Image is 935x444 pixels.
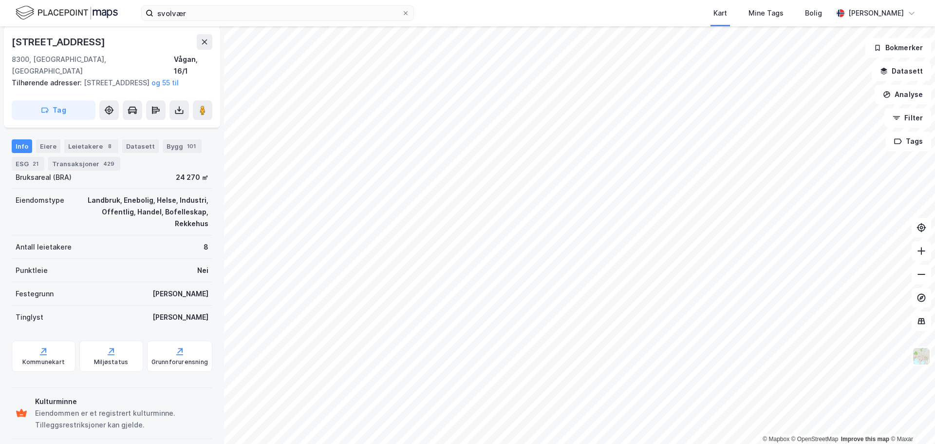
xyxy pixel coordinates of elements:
[48,157,120,171] div: Transaksjoner
[16,288,54,300] div: Festegrunn
[122,139,159,153] div: Datasett
[912,347,931,366] img: Z
[16,194,64,206] div: Eiendomstype
[713,7,727,19] div: Kart
[12,157,44,171] div: ESG
[163,139,202,153] div: Bygg
[31,159,40,169] div: 21
[16,4,118,21] img: logo.f888ab2527a4732fd821a326f86c7f29.svg
[16,172,72,183] div: Bruksareal (BRA)
[204,241,208,253] div: 8
[12,54,174,77] div: 8300, [GEOGRAPHIC_DATA], [GEOGRAPHIC_DATA]
[763,436,789,443] a: Mapbox
[884,108,931,128] button: Filter
[848,7,904,19] div: [PERSON_NAME]
[805,7,822,19] div: Bolig
[151,358,208,366] div: Grunnforurensning
[176,172,208,183] div: 24 270 ㎡
[185,141,198,151] div: 101
[12,77,205,89] div: [STREET_ADDRESS]
[101,159,116,169] div: 429
[841,436,889,443] a: Improve this map
[197,265,208,276] div: Nei
[16,265,48,276] div: Punktleie
[886,397,935,444] iframe: Chat Widget
[105,141,114,151] div: 8
[22,358,65,366] div: Kommunekart
[174,54,212,77] div: Vågan, 16/1
[886,132,931,151] button: Tags
[152,311,208,323] div: [PERSON_NAME]
[12,34,107,50] div: [STREET_ADDRESS]
[35,407,208,431] div: Eiendommen er et registrert kulturminne. Tilleggsrestriksjoner kan gjelde.
[76,194,208,230] div: Landbruk, Enebolig, Helse, Industri, Offentlig, Handel, Bofelleskap, Rekkehus
[748,7,784,19] div: Mine Tags
[153,6,402,20] input: Søk på adresse, matrikkel, gårdeiere, leietakere eller personer
[875,85,931,104] button: Analyse
[36,139,60,153] div: Eiere
[35,396,208,407] div: Kulturminne
[12,78,84,87] span: Tilhørende adresser:
[865,38,931,58] button: Bokmerker
[12,139,32,153] div: Info
[886,397,935,444] div: Kontrollprogram for chat
[16,241,72,253] div: Antall leietakere
[16,311,43,323] div: Tinglyst
[94,358,128,366] div: Miljøstatus
[64,139,118,153] div: Leietakere
[872,61,931,81] button: Datasett
[791,436,839,443] a: OpenStreetMap
[12,100,95,120] button: Tag
[152,288,208,300] div: [PERSON_NAME]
